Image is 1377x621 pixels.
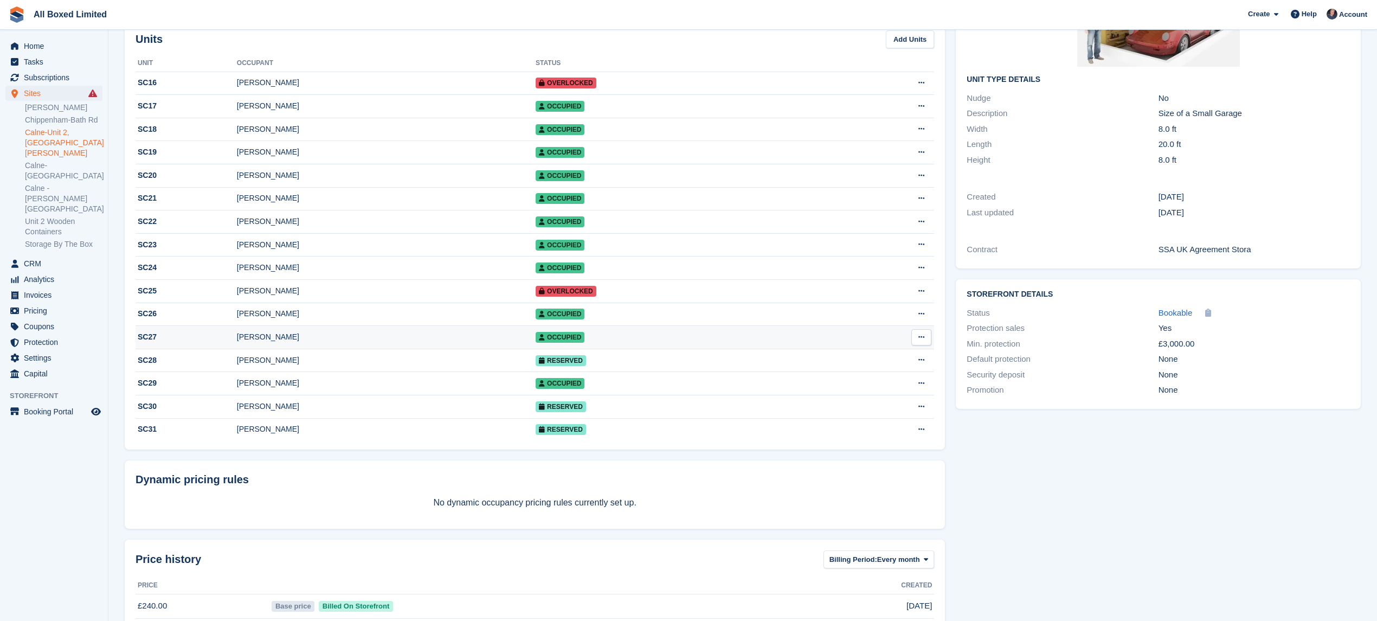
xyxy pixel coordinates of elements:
a: Calne-[GEOGRAPHIC_DATA] [25,161,102,181]
a: menu [5,404,102,419]
div: SSA UK Agreement Stora [1159,244,1350,256]
div: [PERSON_NAME] [237,331,536,343]
span: Protection [24,335,89,350]
span: Booking Portal [24,404,89,419]
span: Sites [24,86,89,101]
a: menu [5,70,102,85]
a: [PERSON_NAME] [25,103,102,113]
div: SC24 [136,262,237,273]
span: Settings [24,350,89,366]
span: Occupied [536,147,584,158]
div: Security deposit [967,369,1158,381]
span: Occupied [536,378,584,389]
span: Occupied [536,216,584,227]
span: Reserved [536,401,586,412]
span: Occupied [536,124,584,135]
span: Occupied [536,101,584,112]
div: SC31 [136,424,237,435]
div: SC20 [136,170,237,181]
a: Preview store [89,405,102,418]
div: SC28 [136,355,237,366]
span: Invoices [24,287,89,303]
a: Storage By The Box [25,239,102,249]
a: Add Units [886,30,934,48]
span: Reserved [536,424,586,435]
span: Subscriptions [24,70,89,85]
div: Default protection [967,353,1158,366]
h2: Unit Type details [967,75,1350,84]
div: No [1159,92,1350,105]
span: Created [901,580,932,590]
span: Occupied [536,309,584,319]
div: SC27 [136,331,237,343]
h2: Units [136,31,163,47]
a: menu [5,272,102,287]
span: Overlocked [536,78,596,88]
span: Account [1339,9,1367,20]
div: [PERSON_NAME] [237,170,536,181]
a: All Boxed Limited [29,5,111,23]
div: [PERSON_NAME] [237,216,536,227]
div: [PERSON_NAME] [237,401,536,412]
div: [PERSON_NAME] [237,424,536,435]
div: [PERSON_NAME] [237,308,536,319]
a: menu [5,256,102,271]
a: menu [5,287,102,303]
span: Occupied [536,263,584,273]
div: None [1159,353,1350,366]
span: Base price [272,601,314,612]
span: Coupons [24,319,89,334]
div: Promotion [967,384,1158,396]
th: Occupant [237,55,536,72]
div: SC29 [136,377,237,389]
div: SC22 [136,216,237,227]
a: Calne -[PERSON_NAME][GEOGRAPHIC_DATA] [25,183,102,214]
div: [PERSON_NAME] [237,100,536,112]
span: Every month [877,554,920,565]
div: [PERSON_NAME] [237,77,536,88]
div: SC18 [136,124,237,135]
span: Price history [136,551,201,567]
div: [DATE] [1159,207,1350,219]
div: Length [967,138,1158,151]
h2: Storefront Details [967,290,1350,299]
a: menu [5,54,102,69]
img: stora-icon-8386f47178a22dfd0bd8f6a31ec36ba5ce8667c1dd55bd0f319d3a0aa187defe.svg [9,7,25,23]
span: Occupied [536,193,584,204]
img: Dan Goss [1327,9,1337,20]
div: SC21 [136,193,237,204]
span: [DATE] [906,600,932,612]
div: Status [967,307,1158,319]
div: SC16 [136,77,237,88]
a: menu [5,86,102,101]
a: Calne-Unit 2, [GEOGRAPHIC_DATA][PERSON_NAME] [25,127,102,158]
span: Reserved [536,355,586,366]
div: [PERSON_NAME] [237,124,536,135]
span: Pricing [24,303,89,318]
div: Dynamic pricing rules [136,471,934,488]
div: Created [967,191,1158,203]
div: SC26 [136,308,237,319]
span: Occupied [536,332,584,343]
a: menu [5,39,102,54]
div: [DATE] [1159,191,1350,203]
div: SC23 [136,239,237,251]
p: No dynamic occupancy pricing rules currently set up. [136,496,934,509]
span: Help [1302,9,1317,20]
div: [PERSON_NAME] [237,355,536,366]
span: Storefront [10,390,108,401]
div: 20.0 ft [1159,138,1350,151]
div: Contract [967,244,1158,256]
div: [PERSON_NAME] [237,239,536,251]
div: None [1159,369,1350,381]
div: Protection sales [967,322,1158,335]
span: Bookable [1159,308,1193,317]
div: SC17 [136,100,237,112]
div: Min. protection [967,338,1158,350]
span: CRM [24,256,89,271]
div: Size of a Small Garage [1159,107,1350,120]
div: [PERSON_NAME] [237,285,536,297]
th: Price [136,577,269,594]
div: [PERSON_NAME] [237,262,536,273]
span: Create [1248,9,1270,20]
